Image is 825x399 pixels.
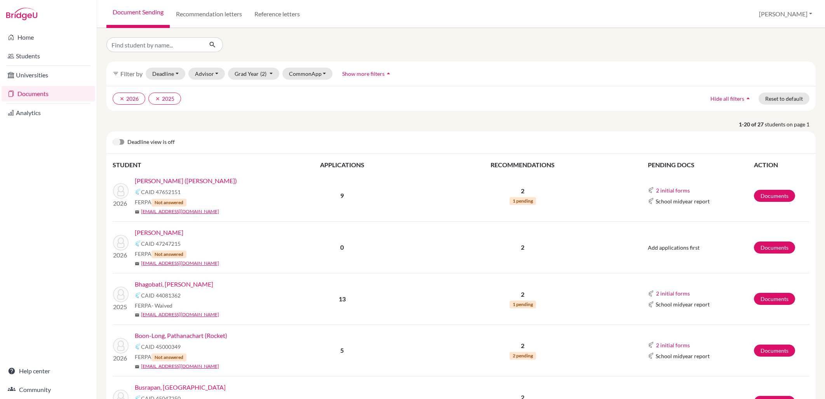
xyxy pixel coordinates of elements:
[141,260,219,267] a: [EMAIL_ADDRESS][DOMAIN_NAME]
[135,364,139,369] span: mail
[336,68,399,80] button: Show more filtersarrow_drop_up
[648,301,654,308] img: Common App logo
[2,105,95,121] a: Analytics
[113,70,119,77] i: filter_list
[135,198,186,206] span: FERPA
[342,70,385,77] span: Show more filters
[141,208,219,215] a: [EMAIL_ADDRESS][DOMAIN_NAME]
[765,120,816,128] span: students on page 1
[120,70,143,77] span: Filter by
[656,197,710,205] span: School midyear report
[648,161,694,168] span: PENDING DOCS
[155,96,160,101] i: clear
[648,187,654,193] img: Common App logo
[510,301,536,308] span: 1 pending
[2,30,95,45] a: Home
[113,302,129,311] p: 2025
[385,70,392,77] i: arrow_drop_up
[141,188,181,196] span: CAID 47652151
[744,94,752,102] i: arrow_drop_up
[656,341,690,350] button: 2 initial forms
[135,383,226,392] a: Busrapan, [GEOGRAPHIC_DATA]
[106,37,203,52] input: Find student by name...
[754,190,795,202] a: Documents
[141,311,219,318] a: [EMAIL_ADDRESS][DOMAIN_NAME]
[339,295,346,303] b: 13
[2,363,95,379] a: Help center
[656,300,710,308] span: School midyear report
[113,93,145,105] button: clear2026
[135,228,183,237] a: [PERSON_NAME]
[2,86,95,101] a: Documents
[141,363,219,370] a: [EMAIL_ADDRESS][DOMAIN_NAME]
[416,186,629,196] p: 2
[510,197,536,205] span: 1 pending
[510,352,536,360] span: 2 pending
[754,160,809,170] th: ACTION
[340,243,344,251] b: 0
[135,353,186,361] span: FERPA
[2,67,95,83] a: Universities
[648,244,700,251] span: Add applications first
[648,353,654,359] img: Common App logo
[416,290,629,299] p: 2
[135,189,141,195] img: Common App logo
[340,192,344,199] b: 9
[340,346,344,354] b: 5
[151,250,186,258] span: Not answered
[135,176,237,185] a: [PERSON_NAME] ([PERSON_NAME])
[416,243,629,252] p: 2
[710,95,744,102] span: Hide all filters
[135,280,213,289] a: Bhagobati, [PERSON_NAME]
[648,290,654,297] img: Common App logo
[754,293,795,305] a: Documents
[282,68,333,80] button: CommonApp
[135,331,227,340] a: Boon-Long, Pathanachart (Rocket)
[6,8,37,20] img: Bridge-U
[141,291,181,299] span: CAID 44081362
[704,93,759,105] button: Hide all filtersarrow_drop_up
[648,198,654,204] img: Common App logo
[135,301,172,310] span: FERPA
[151,353,186,361] span: Not answered
[648,342,654,348] img: Common App logo
[141,343,181,351] span: CAID 45000349
[113,235,129,250] img: Baljee, Aryaveer
[759,93,809,105] button: Reset to default
[188,68,225,80] button: Advisor
[739,120,765,128] strong: 1-20 of 27
[113,287,129,302] img: Bhagobati, Henry
[148,93,181,105] button: clear2025
[119,96,125,101] i: clear
[113,199,129,208] p: 2026
[755,7,816,21] button: [PERSON_NAME]
[151,199,186,206] span: Not answered
[656,289,690,298] button: 2 initial forms
[656,352,710,360] span: School midyear report
[491,161,555,168] span: RECOMMENDATIONS
[416,341,629,350] p: 2
[113,160,268,170] th: STUDENT
[113,250,129,260] p: 2026
[135,343,141,350] img: Common App logo
[2,48,95,64] a: Students
[135,313,139,317] span: mail
[141,240,181,248] span: CAID 47247215
[754,345,795,357] a: Documents
[135,292,141,298] img: Common App logo
[2,382,95,397] a: Community
[135,250,186,258] span: FERPA
[320,161,364,168] span: APPLICATIONS
[113,338,129,353] img: Boon-Long, Pathanachart (Rocket)
[127,138,175,147] span: Deadline view is off
[754,241,795,254] a: Documents
[113,353,129,363] p: 2026
[135,240,141,247] img: Common App logo
[135,210,139,214] span: mail
[135,261,139,266] span: mail
[260,70,266,77] span: (2)
[151,302,172,309] span: - Waived
[146,68,185,80] button: Deadline
[228,68,279,80] button: Grad Year(2)
[113,183,129,199] img: Arnold, Maximillian (Max)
